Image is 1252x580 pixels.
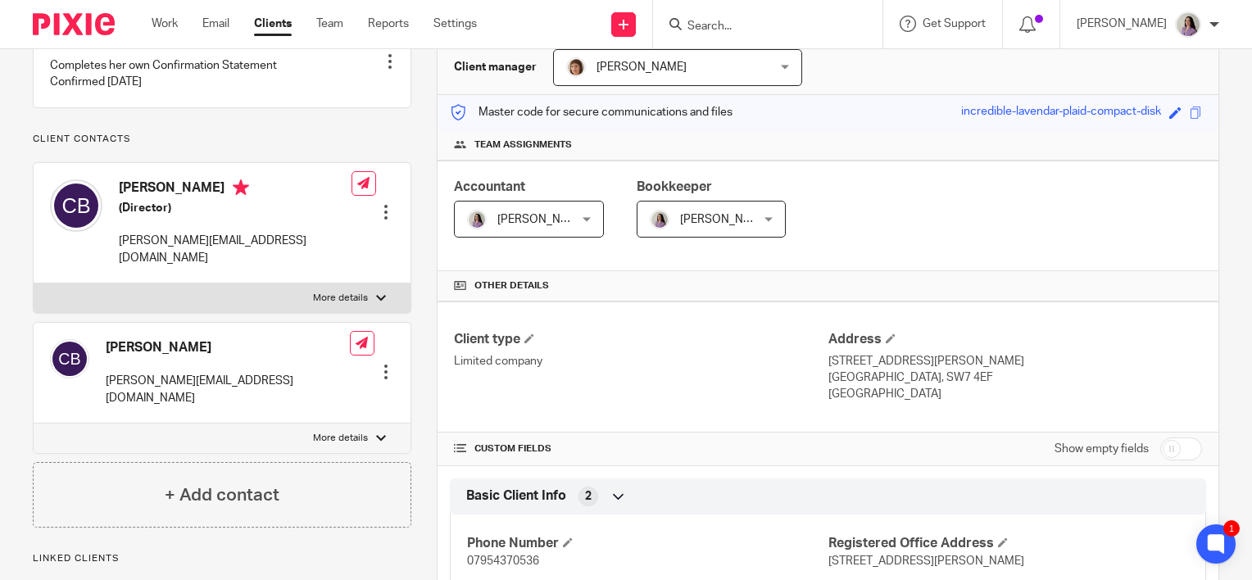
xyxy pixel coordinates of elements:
span: Basic Client Info [466,487,566,505]
h4: CUSTOM FIELDS [454,442,828,455]
i: Primary [233,179,249,196]
span: Bookkeeper [637,180,712,193]
p: [GEOGRAPHIC_DATA], SW7 4EF [828,369,1202,386]
h4: Address [828,331,1202,348]
a: Email [202,16,229,32]
span: Other details [474,279,549,292]
h5: (Director) [119,200,352,216]
p: Limited company [454,353,828,369]
a: Team [316,16,343,32]
img: svg%3E [50,339,89,378]
img: svg%3E [50,179,102,232]
img: Olivia.jpg [467,210,487,229]
span: [STREET_ADDRESS][PERSON_NAME] [828,555,1024,567]
div: incredible-lavendar-plaid-compact-disk [961,103,1161,122]
a: Reports [368,16,409,32]
h4: Phone Number [467,535,828,552]
span: [PERSON_NAME] [497,214,587,225]
h3: Client manager [454,59,537,75]
h4: [PERSON_NAME] [119,179,352,200]
img: Pixie [33,13,115,35]
h4: + Add contact [165,483,279,508]
span: 07954370536 [467,555,539,567]
p: [PERSON_NAME] [1077,16,1167,32]
span: [PERSON_NAME] [597,61,687,73]
div: 1 [1223,520,1240,537]
h4: Client type [454,331,828,348]
span: Accountant [454,180,525,193]
p: Linked clients [33,552,411,565]
p: Master code for secure communications and files [450,104,733,120]
p: More details [313,292,368,305]
a: Clients [254,16,292,32]
img: Pixie%204.jpg [566,57,586,77]
h4: Registered Office Address [828,535,1189,552]
h4: [PERSON_NAME] [106,339,350,356]
p: [PERSON_NAME][EMAIL_ADDRESS][DOMAIN_NAME] [119,233,352,266]
p: [STREET_ADDRESS][PERSON_NAME] [828,353,1202,369]
img: Olivia.jpg [1175,11,1201,38]
p: [GEOGRAPHIC_DATA] [828,386,1202,402]
span: Get Support [923,18,986,29]
span: Team assignments [474,138,572,152]
span: 2 [585,488,592,505]
span: [PERSON_NAME] [680,214,770,225]
p: [PERSON_NAME][EMAIL_ADDRESS][DOMAIN_NAME] [106,373,350,406]
img: Olivia.jpg [650,210,669,229]
input: Search [686,20,833,34]
p: Client contacts [33,133,411,146]
a: Settings [433,16,477,32]
p: More details [313,432,368,445]
a: Work [152,16,178,32]
label: Show empty fields [1055,441,1149,457]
